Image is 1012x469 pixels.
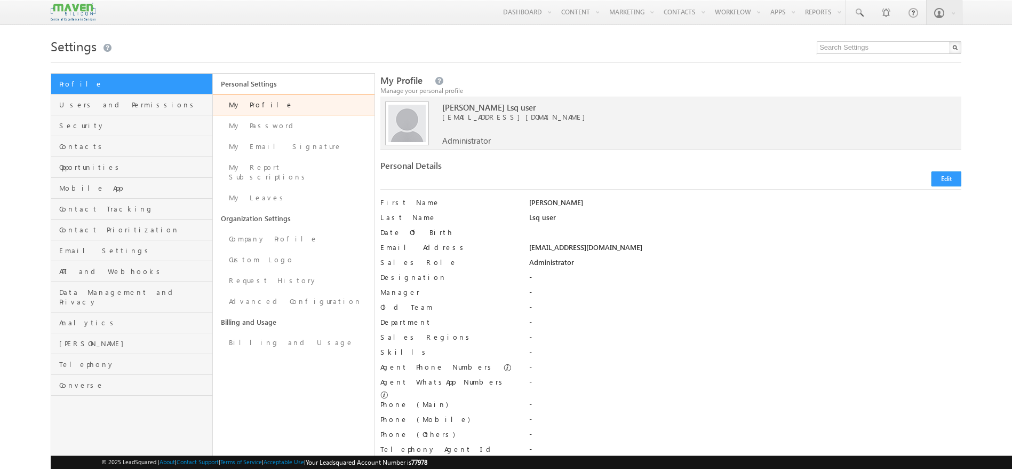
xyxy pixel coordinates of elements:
a: Billing and Usage [213,312,374,332]
a: My Leaves [213,187,374,208]
label: Telephony Agent Id [380,444,514,454]
label: Designation [380,272,514,282]
div: Manage your personal profile [380,86,961,96]
input: Search Settings [817,41,961,54]
label: Sales Regions [380,332,514,342]
a: My Profile [213,94,374,115]
a: Contact Support [177,458,219,465]
label: Skills [380,347,514,357]
span: Contact Tracking [59,204,210,214]
a: Contact Prioritization [51,220,212,240]
span: Email Settings [59,246,210,255]
span: Analytics [59,318,210,327]
button: Edit [931,171,961,186]
span: Opportunities [59,162,210,172]
a: Advanced Configuration [213,291,374,312]
a: Security [51,115,212,136]
span: Security [59,121,210,130]
a: My Report Subscriptions [213,157,374,187]
span: 77978 [411,458,427,466]
label: Old Team [380,302,514,312]
a: Contact Tracking [51,199,212,220]
label: Last Name [380,213,514,222]
a: About [160,458,175,465]
label: Agent WhatsApp Numbers [380,377,506,387]
label: Phone (Mobile) [380,415,470,424]
a: Data Management and Privacy [51,282,212,312]
a: Custom Logo [213,249,374,270]
a: Profile [51,74,212,95]
div: - [529,347,961,362]
span: Profile [59,79,210,89]
a: My Email Signature [213,136,374,157]
label: First Name [380,198,514,207]
a: Personal Settings [213,74,374,94]
div: Personal Details [380,161,664,176]
a: Acceptable Use [264,458,304,465]
span: Contact Prioritization [59,225,210,234]
label: Department [380,317,514,327]
span: Your Leadsquared Account Number is [306,458,427,466]
a: Converse [51,375,212,396]
label: Sales Role [380,257,514,267]
div: - [529,317,961,332]
a: Analytics [51,312,212,333]
div: Administrator [529,257,961,272]
a: Telephony [51,354,212,375]
a: API and Webhooks [51,261,212,282]
label: Agent Phone Numbers [380,362,495,372]
label: Phone (Main) [380,400,514,409]
label: Email Address [380,243,514,252]
label: Manager [380,287,514,297]
a: Request History [213,270,374,291]
div: - [529,302,961,317]
div: - [529,362,961,377]
div: - [529,400,961,415]
span: Contacts [59,142,210,151]
div: - [529,429,961,444]
div: Lsq user [529,213,961,228]
img: Custom Logo [51,3,95,21]
a: Company Profile [213,229,374,249]
div: - [529,444,961,459]
a: [PERSON_NAME] [51,333,212,354]
span: [PERSON_NAME] Lsq user [442,103,907,112]
span: Mobile App [59,183,210,193]
span: [PERSON_NAME] [59,339,210,348]
span: Telephony [59,359,210,369]
a: Users and Permissions [51,95,212,115]
div: - [529,377,961,392]
span: © 2025 LeadSquared | | | | | [101,457,427,467]
div: - [529,415,961,429]
label: Phone (Others) [380,429,514,439]
span: Administrator [442,136,491,145]
span: [EMAIL_ADDRESS][DOMAIN_NAME] [442,112,907,122]
a: Contacts [51,136,212,157]
span: Data Management and Privacy [59,287,210,307]
div: - [529,332,961,347]
label: Date Of Birth [380,228,514,237]
span: Converse [59,380,210,390]
a: Billing and Usage [213,332,374,353]
div: - [529,287,961,302]
span: My Profile [380,74,423,87]
a: My Password [213,115,374,136]
div: [PERSON_NAME] [529,198,961,213]
a: Opportunities [51,157,212,178]
span: API and Webhooks [59,267,210,276]
span: Users and Permissions [59,100,210,110]
a: Terms of Service [220,458,262,465]
a: Organization Settings [213,208,374,229]
div: - [529,272,961,287]
a: Email Settings [51,240,212,261]
div: [EMAIL_ADDRESS][DOMAIN_NAME] [529,243,961,257]
span: Settings [51,37,97,54]
a: Mobile App [51,178,212,199]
